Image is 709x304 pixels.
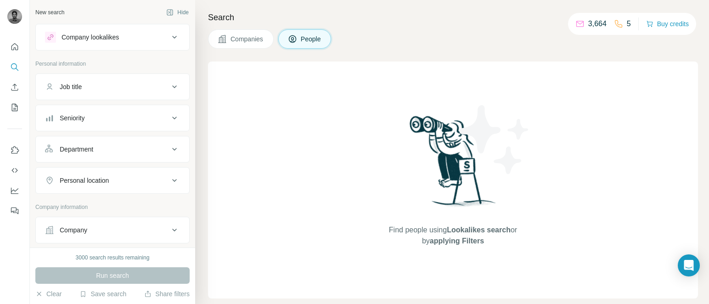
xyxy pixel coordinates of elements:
div: Job title [60,82,82,91]
div: Company lookalikes [62,33,119,42]
span: People [301,34,322,44]
button: Department [36,138,189,160]
h4: Search [208,11,698,24]
span: Lookalikes search [447,226,511,234]
img: Surfe Illustration - Stars [453,98,536,181]
button: Job title [36,76,189,98]
button: Personal location [36,169,189,191]
img: Avatar [7,9,22,24]
div: 3000 search results remaining [76,253,150,262]
button: Dashboard [7,182,22,199]
div: New search [35,8,64,17]
button: Company [36,219,189,241]
span: applying Filters [430,237,484,245]
button: Feedback [7,203,22,219]
div: Department [60,145,93,154]
button: Quick start [7,39,22,55]
button: Enrich CSV [7,79,22,96]
button: Use Surfe API [7,162,22,179]
p: 5 [627,18,631,29]
button: Save search [79,289,126,298]
button: Share filters [144,289,190,298]
div: Seniority [60,113,84,123]
button: Clear [35,289,62,298]
div: Personal location [60,176,109,185]
p: 3,664 [588,18,607,29]
span: Find people using or by [379,225,526,247]
button: Company lookalikes [36,26,189,48]
button: Buy credits [646,17,689,30]
button: Search [7,59,22,75]
span: Companies [231,34,264,44]
button: Seniority [36,107,189,129]
button: Hide [160,6,195,19]
div: Open Intercom Messenger [678,254,700,276]
p: Personal information [35,60,190,68]
div: Company [60,225,87,235]
button: My lists [7,99,22,116]
button: Use Surfe on LinkedIn [7,142,22,158]
img: Surfe Illustration - Woman searching with binoculars [405,113,501,216]
p: Company information [35,203,190,211]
